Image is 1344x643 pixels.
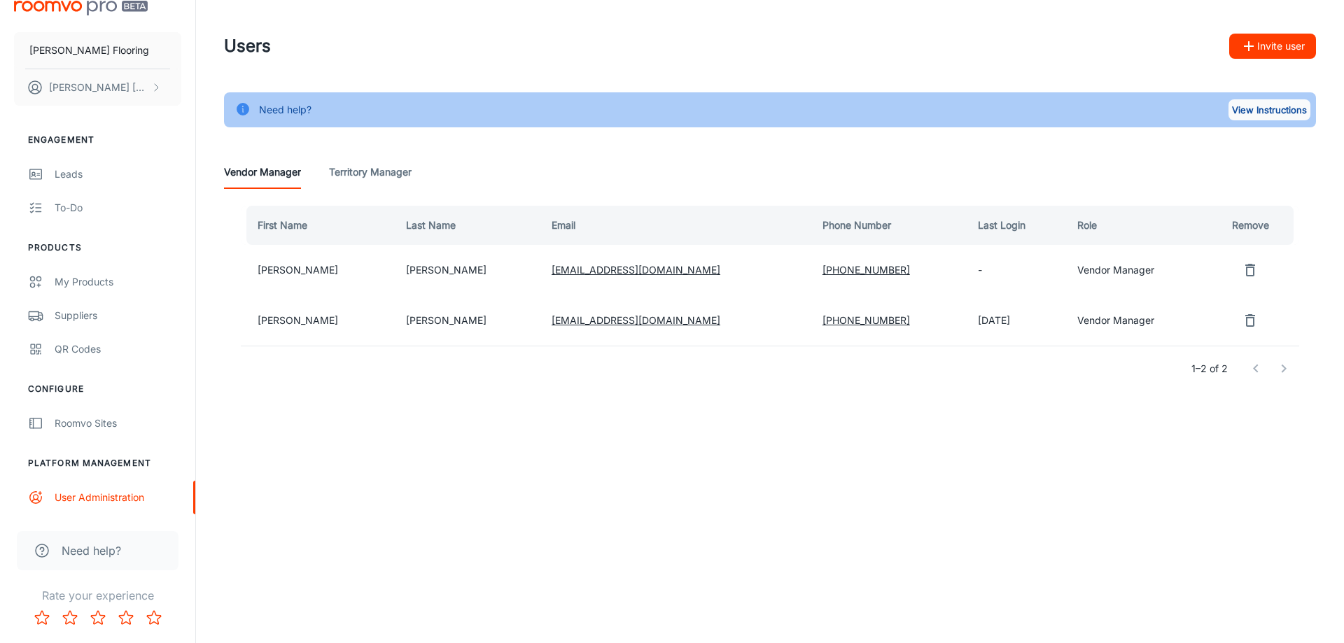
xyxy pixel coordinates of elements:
button: [PERSON_NAME] [PERSON_NAME] [14,69,181,106]
a: [PHONE_NUMBER] [822,264,910,276]
a: Vendor Manager [224,155,301,189]
img: logo_orange.svg [22,22,34,34]
a: [EMAIL_ADDRESS][DOMAIN_NAME] [552,314,720,326]
th: Phone Number [811,206,967,245]
td: [PERSON_NAME] [395,245,540,295]
th: Last Name [395,206,540,245]
div: To-do [55,200,181,215]
td: [PERSON_NAME] [241,245,395,295]
img: Roomvo PRO Beta [14,1,148,15]
img: website_grey.svg [22,36,34,48]
p: [PERSON_NAME] [PERSON_NAME] [49,80,148,95]
td: [PERSON_NAME] [241,295,395,346]
div: My Products [55,274,181,290]
img: tab_keywords_by_traffic_grey.svg [139,81,150,92]
th: Remove [1207,206,1299,245]
th: Email [540,206,811,245]
div: Need help? [259,97,311,123]
div: Keywords by Traffic [155,83,236,92]
button: View Instructions [1228,99,1310,120]
td: [DATE] [967,295,1066,346]
td: - [967,245,1066,295]
div: v 4.0.25 [39,22,69,34]
button: remove user [1236,306,1264,334]
div: QR Codes [55,341,181,357]
th: First Name [241,206,395,245]
td: Vendor Manager [1066,245,1207,295]
div: Domain: [DOMAIN_NAME] [36,36,154,48]
button: [PERSON_NAME] Flooring [14,32,181,69]
div: Roomvo Sites [55,416,181,431]
a: Territory Manager [329,155,412,189]
td: Vendor Manager [1066,295,1207,346]
button: remove user [1236,256,1264,284]
div: Suppliers [55,308,181,323]
div: Leads [55,167,181,182]
th: Role [1066,206,1207,245]
a: [EMAIL_ADDRESS][DOMAIN_NAME] [552,264,720,276]
th: Last Login [967,206,1066,245]
a: [PHONE_NUMBER] [822,314,910,326]
div: Domain Overview [53,83,125,92]
button: Invite user [1229,34,1316,59]
h1: Users [224,34,271,59]
p: [PERSON_NAME] Flooring [29,43,149,58]
img: tab_domain_overview_orange.svg [38,81,49,92]
p: 1–2 of 2 [1191,361,1228,376]
td: [PERSON_NAME] [395,295,540,346]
